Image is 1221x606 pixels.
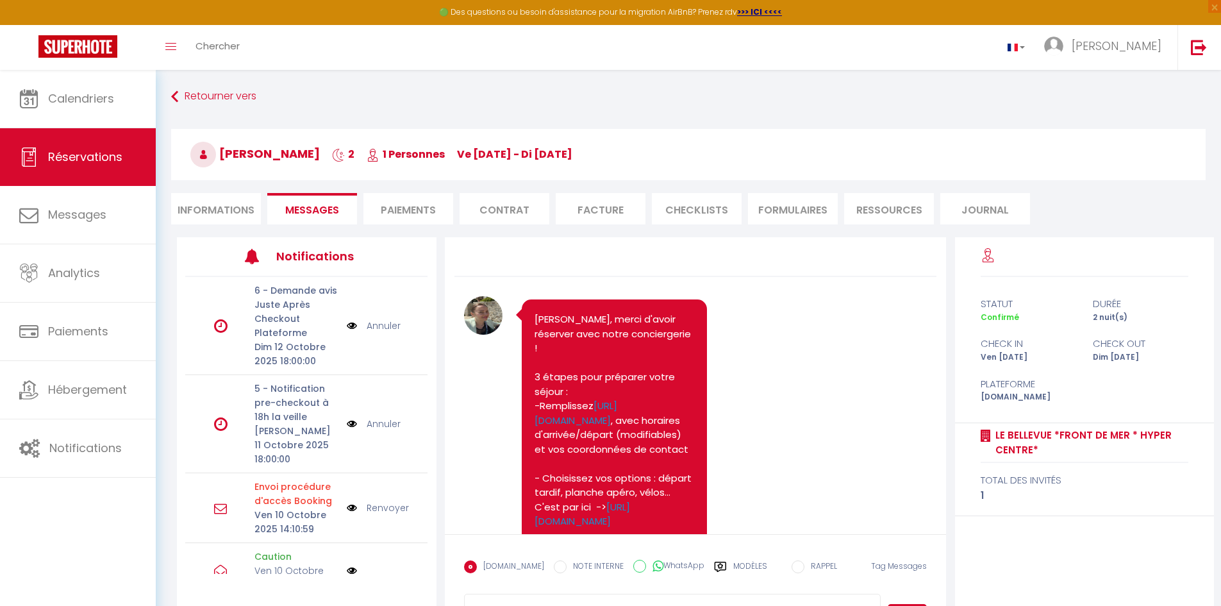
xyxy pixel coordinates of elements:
[347,319,357,333] img: NO IMAGE
[981,473,1188,488] div: total des invités
[367,501,409,515] a: Renvoyer
[276,242,378,271] h3: Notifications
[972,351,1084,364] div: Ven [DATE]
[171,85,1206,108] a: Retourner vers
[1034,25,1177,70] a: ... [PERSON_NAME]
[48,206,106,223] span: Messages
[347,566,357,576] img: NO IMAGE
[804,560,837,575] label: RAPPEL
[254,424,338,466] p: [PERSON_NAME] 11 Octobre 2025 18:00:00
[535,399,617,427] a: [URL][DOMAIN_NAME]
[254,550,338,564] p: Caution
[940,193,1030,224] li: Journal
[991,428,1188,458] a: Le Bellevue *front de mer * Hyper centre*
[332,147,354,162] span: 2
[254,480,338,508] p: Motif d'échec d'envoi
[535,500,630,528] a: [URL][DOMAIN_NAME]
[367,417,401,431] a: Annuler
[48,90,114,106] span: Calendriers
[38,35,117,58] img: Super Booking
[254,283,338,340] p: 6 - Demande avis Juste Après Checkout Plateforme
[1084,336,1197,351] div: check out
[48,382,127,398] span: Hébergement
[254,564,338,592] p: Ven 10 Octobre 2025 14:10:55
[171,193,261,224] li: Informations
[347,417,357,431] img: NO IMAGE
[972,391,1084,403] div: [DOMAIN_NAME]
[646,560,704,574] label: WhatsApp
[737,6,782,17] a: >>> ICI <<<<
[367,319,401,333] a: Annuler
[367,147,445,162] span: 1 Personnes
[186,25,249,70] a: Chercher
[254,340,338,368] p: Dim 12 Octobre 2025 18:00:00
[49,440,122,456] span: Notifications
[457,147,572,162] span: ve [DATE] - di [DATE]
[871,560,927,571] span: Tag Messages
[972,376,1084,392] div: Plateforme
[556,193,645,224] li: Facture
[1084,351,1197,364] div: Dim [DATE]
[464,296,503,335] img: 16776758397808.jpg
[981,312,1019,323] span: Confirmé
[190,146,320,162] span: [PERSON_NAME]
[748,193,838,224] li: FORMULAIRES
[1072,38,1161,54] span: [PERSON_NAME]
[1084,296,1197,312] div: durée
[477,560,544,575] label: [DOMAIN_NAME]
[254,508,338,536] p: Ven 10 Octobre 2025 14:10:59
[254,382,338,424] p: 5 - Notification pre-checkout à 18h la veille
[972,336,1084,351] div: check in
[1191,39,1207,55] img: logout
[195,39,240,53] span: Chercher
[48,323,108,339] span: Paiements
[285,203,339,217] span: Messages
[1044,37,1063,56] img: ...
[460,193,549,224] li: Contrat
[48,265,100,281] span: Analytics
[733,560,767,583] label: Modèles
[48,149,122,165] span: Réservations
[981,488,1188,503] div: 1
[363,193,453,224] li: Paiements
[652,193,742,224] li: CHECKLISTS
[347,501,357,515] img: NO IMAGE
[844,193,934,224] li: Ressources
[972,296,1084,312] div: statut
[567,560,624,575] label: NOTE INTERNE
[1084,312,1197,324] div: 2 nuit(s)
